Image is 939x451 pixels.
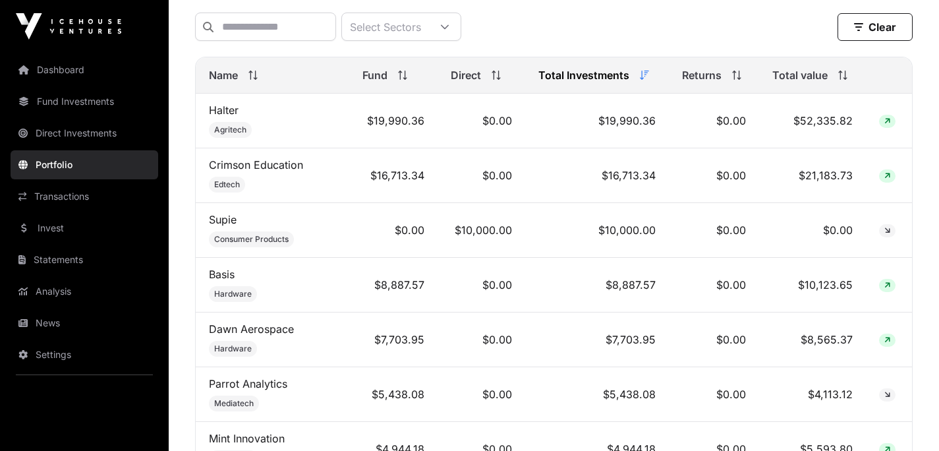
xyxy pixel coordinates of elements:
td: $0.00 [438,313,525,367]
td: $0.00 [669,148,759,203]
td: $5,438.08 [525,367,669,422]
button: Clear [838,13,913,41]
td: $52,335.82 [759,94,866,148]
span: Fund [362,67,387,83]
a: Crimson Education [209,158,303,171]
td: $0.00 [438,94,525,148]
a: Basis [209,268,235,281]
span: Returns [682,67,722,83]
td: $5,438.08 [349,367,437,422]
span: Edtech [214,179,240,190]
a: Analysis [11,277,158,306]
div: Select Sectors [342,13,429,40]
a: News [11,309,158,338]
td: $16,713.34 [349,148,437,203]
td: $0.00 [349,203,437,258]
td: $0.00 [669,367,759,422]
a: Invest [11,214,158,243]
td: $7,703.95 [349,313,437,367]
td: $0.00 [438,148,525,203]
td: $19,990.36 [349,94,437,148]
td: $0.00 [669,258,759,313]
span: Name [209,67,238,83]
a: Statements [11,245,158,274]
a: Transactions [11,182,158,211]
img: Icehouse Ventures Logo [16,13,121,40]
a: Supie [209,213,237,226]
td: $19,990.36 [525,94,669,148]
td: $10,000.00 [438,203,525,258]
a: Portfolio [11,150,158,179]
td: $8,565.37 [759,313,866,367]
td: $10,123.65 [759,258,866,313]
a: Settings [11,340,158,369]
td: $0.00 [759,203,866,258]
td: $8,887.57 [525,258,669,313]
a: Mint Innovation [209,432,285,445]
a: Dawn Aerospace [209,322,294,336]
span: Hardware [214,344,252,354]
a: Dashboard [11,55,158,84]
td: $0.00 [438,258,525,313]
td: $4,113.12 [759,367,866,422]
span: Hardware [214,289,252,299]
span: Agritech [214,125,246,135]
a: Parrot Analytics [209,377,287,390]
span: Consumer Products [214,234,289,245]
td: $7,703.95 [525,313,669,367]
td: $21,183.73 [759,148,866,203]
td: $0.00 [669,203,759,258]
span: Direct [451,67,481,83]
td: $0.00 [669,313,759,367]
a: Direct Investments [11,119,158,148]
td: $8,887.57 [349,258,437,313]
a: Fund Investments [11,87,158,116]
td: $16,713.34 [525,148,669,203]
span: Mediatech [214,398,254,409]
a: Halter [209,104,239,117]
iframe: Chat Widget [873,388,939,451]
td: $0.00 [669,94,759,148]
td: $10,000.00 [525,203,669,258]
span: Total value [772,67,828,83]
td: $0.00 [438,367,525,422]
span: Total Investments [538,67,629,83]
